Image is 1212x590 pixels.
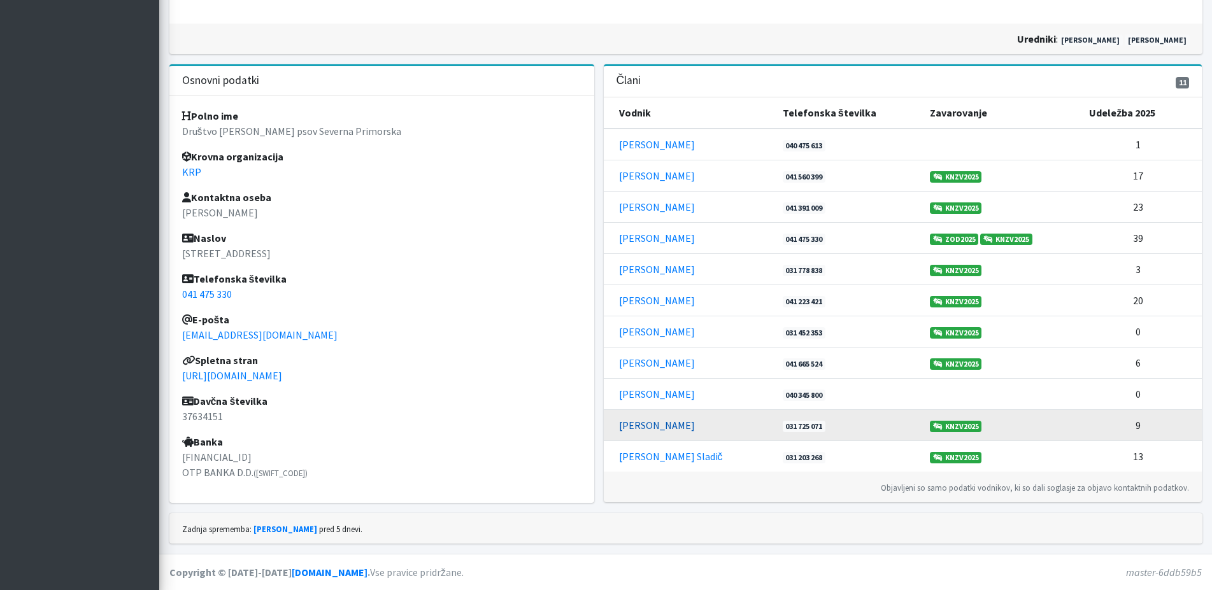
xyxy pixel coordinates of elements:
[930,296,982,307] a: KNZV2025
[1081,347,1202,378] td: 6
[1081,440,1202,472] td: 13
[182,191,271,204] strong: Kontaktna oseba
[182,524,362,534] small: Zadnja sprememba: pred 5 dnevi.
[1125,34,1190,46] a: [PERSON_NAME]
[783,265,826,276] a: 031 778 838
[182,369,282,382] a: [URL][DOMAIN_NAME]
[1081,284,1202,316] td: 20
[930,234,979,245] a: ZOD2025
[182,272,287,285] strong: Telefonska številka
[619,200,695,213] a: [PERSON_NAME]
[1081,129,1202,160] td: 1
[182,313,230,326] strong: E-pošta
[182,123,581,139] p: Društvo [PERSON_NAME] psov Severna Primorska
[783,140,826,151] a: 040 475 613
[253,468,308,478] small: ([SWIFT_CODE])
[619,169,695,182] a: [PERSON_NAME]
[783,234,826,245] a: 041 475 330
[182,435,223,448] strong: Banka
[619,450,723,463] a: [PERSON_NAME] Sladič
[617,74,641,87] h3: Člani
[930,171,982,183] a: KNZV2025
[182,74,259,87] h3: Osnovni podatki
[1081,222,1202,253] td: 39
[775,97,922,129] th: Telefonska številka
[783,327,826,339] a: 031 452 353
[159,554,1212,590] footer: Vse pravice pridržane.
[182,246,581,261] p: [STREET_ADDRESS]
[1081,253,1202,284] td: 3
[1081,160,1202,191] td: 17
[1081,409,1202,440] td: 9
[619,325,695,338] a: [PERSON_NAME]
[1126,566,1202,579] em: master-6ddb59b5
[783,171,826,183] a: 041 560 399
[619,294,695,307] a: [PERSON_NAME]
[619,138,695,151] a: [PERSON_NAME]
[253,524,317,534] a: [PERSON_NAME]
[292,566,367,579] a: [DOMAIN_NAME]
[783,358,826,370] a: 041 665 524
[1081,378,1202,409] td: 0
[686,31,1195,46] div: :
[783,390,826,401] a: 040 345 800
[783,452,826,463] a: 031 203 268
[1017,32,1056,45] strong: uredniki
[619,263,695,276] a: [PERSON_NAME]
[619,419,695,432] a: [PERSON_NAME]
[930,327,982,339] a: KNZV2025
[783,421,826,432] a: 031 725 071
[1176,77,1190,88] span: 11
[182,165,201,178] a: KRP
[783,296,826,307] a: 041 223 421
[169,566,370,579] strong: Copyright © [DATE]-[DATE] .
[619,232,695,244] a: [PERSON_NAME]
[783,202,826,214] a: 041 391 009
[1081,316,1202,347] td: 0
[930,202,982,214] a: KNZV2025
[182,328,338,341] a: [EMAIL_ADDRESS][DOMAIN_NAME]
[182,150,283,163] strong: Krovna organizacija
[182,205,581,220] p: [PERSON_NAME]
[619,388,695,400] a: [PERSON_NAME]
[1058,34,1123,46] a: [PERSON_NAME]
[182,395,268,407] strong: Davčna številka
[182,449,581,480] p: [FINANCIAL_ID] OTP BANKA D.D.
[930,265,982,276] a: KNZV2025
[1081,191,1202,222] td: 23
[930,452,982,463] a: KNZV2025
[930,421,982,432] a: KNZV2025
[182,232,226,244] strong: Naslov
[922,97,1081,129] th: Zavarovanje
[980,234,1032,245] a: KNZV2025
[619,356,695,369] a: [PERSON_NAME]
[182,409,581,424] p: 37634151
[930,358,982,370] a: KNZV2025
[604,97,775,129] th: Vodnik
[881,482,1189,493] small: Objavljeni so samo podatki vodnikov, ki so dali soglasje za objavo kontaktnih podatkov.
[1081,97,1202,129] th: Udeležba 2025
[182,109,238,122] strong: Polno ime
[182,354,258,367] strong: Spletna stran
[182,288,232,300] a: 041 475 330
